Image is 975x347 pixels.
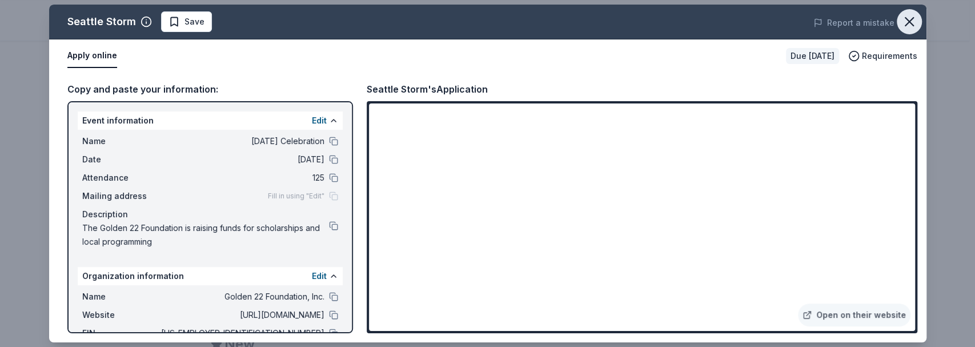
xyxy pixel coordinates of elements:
div: Description [82,208,338,221]
span: Attendance [82,171,159,185]
span: Mailing address [82,189,159,203]
div: Seattle Storm's Application [367,82,488,97]
span: [DATE] Celebration [159,134,324,148]
span: Save [184,15,204,29]
span: [US_EMPLOYER_IDENTIFICATION_NUMBER] [159,326,324,340]
span: EIN [82,326,159,340]
div: Organization information [78,267,343,285]
span: Name [82,134,159,148]
span: 125 [159,171,324,185]
button: Requirements [848,49,917,63]
span: Name [82,290,159,304]
span: Golden 22 Foundation, Inc. [159,290,324,304]
div: Seattle Storm [67,13,136,31]
div: Copy and paste your information: [67,82,353,97]
span: Date [82,153,159,166]
button: Edit [312,269,327,283]
button: Edit [312,114,327,127]
div: Due [DATE] [786,48,839,64]
span: Fill in using "Edit" [268,192,324,201]
span: Website [82,308,159,322]
a: Open on their website [798,304,910,326]
span: [URL][DOMAIN_NAME] [159,308,324,322]
button: Apply online [67,44,117,68]
button: Save [161,11,212,32]
span: The Golden 22 Foundation is raising funds for scholarships and local programming [82,221,329,249]
span: [DATE] [159,153,324,166]
button: Report a mistake [813,16,894,30]
div: Event information [78,111,343,130]
span: Requirements [862,49,917,63]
